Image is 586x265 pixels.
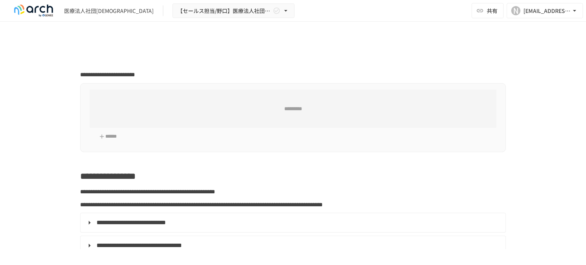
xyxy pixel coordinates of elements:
div: N [511,6,520,15]
span: 【セールス担当/野口】医療法人社団弘善会様_初期設定サポート [177,6,271,16]
div: [EMAIL_ADDRESS][DOMAIN_NAME] [523,6,571,16]
button: N[EMAIL_ADDRESS][DOMAIN_NAME] [507,3,583,18]
div: 医療法人社団[DEMOGRAPHIC_DATA] [64,7,154,15]
span: 共有 [487,6,497,15]
img: logo-default@2x-9cf2c760.svg [9,5,58,17]
button: 共有 [472,3,504,18]
button: 【セールス担当/野口】医療法人社団弘善会様_初期設定サポート [172,3,295,18]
